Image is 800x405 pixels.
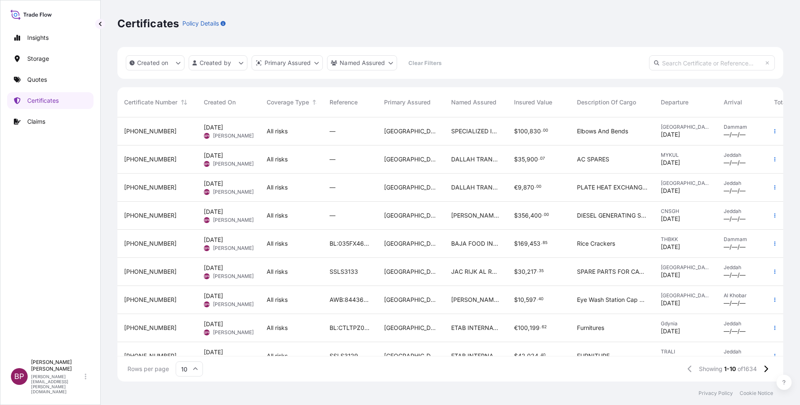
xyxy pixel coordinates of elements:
[543,129,548,132] span: 00
[540,326,541,329] span: .
[514,353,518,359] span: $
[267,183,288,192] span: All risks
[204,244,210,252] span: BPK
[661,208,710,215] span: CNSGH
[330,155,335,164] span: —
[451,155,501,164] span: DALLAH TRANE MANUFACTURING
[252,55,323,70] button: distributor Filter options
[528,325,530,331] span: ,
[661,292,710,299] span: [GEOGRAPHIC_DATA]
[204,188,210,196] span: BPK
[451,239,501,248] span: BAJA FOOD INDUSTRIES CO
[137,59,169,67] p: Created on
[514,297,518,303] span: $
[577,127,628,135] span: Elbows And Bends
[542,326,547,329] span: 62
[330,211,335,220] span: —
[724,243,745,251] span: —/—/—
[327,55,397,70] button: cargoOwner Filter options
[542,213,543,216] span: .
[189,55,247,70] button: createdBy Filter options
[661,348,710,355] span: TRALI
[330,127,335,135] span: —
[265,59,311,67] p: Primary Assured
[124,155,177,164] span: [PHONE_NUMBER]
[577,239,615,248] span: Rice Crackers
[179,97,189,107] button: Sort
[514,98,552,106] span: Insured Value
[724,264,761,271] span: Jeddah
[537,298,538,301] span: .
[538,157,540,160] span: .
[724,271,745,279] span: —/—/—
[724,299,745,307] span: —/—/—
[740,390,773,397] p: Cookie Notice
[311,97,321,107] button: Sort
[204,300,210,309] span: BPK
[661,98,688,106] span: Departure
[126,55,184,70] button: createdOn Filter options
[384,352,438,360] span: [GEOGRAPHIC_DATA]
[330,352,358,360] span: SSLS3129
[543,241,548,244] span: 85
[536,185,541,188] span: 00
[204,320,223,328] span: [DATE]
[528,128,530,134] span: ,
[577,267,647,276] span: SPARE PARTS FOR CATERPILLAR
[724,215,745,223] span: —/—/—
[124,211,177,220] span: [PHONE_NUMBER]
[384,296,438,304] span: [GEOGRAPHIC_DATA]
[124,127,177,135] span: [PHONE_NUMBER]
[204,160,210,168] span: BPK
[541,129,543,132] span: .
[518,184,522,190] span: 9
[514,325,518,331] span: €
[699,365,722,373] span: Showing
[538,298,543,301] span: 40
[384,324,438,332] span: [GEOGRAPHIC_DATA]
[27,117,45,126] p: Claims
[213,301,254,308] span: [PERSON_NAME]
[577,324,604,332] span: Furnitures
[451,352,501,360] span: ETAB INTERNATIONAL CO
[699,390,733,397] a: Privacy Policy
[7,92,94,109] a: Certificates
[124,267,177,276] span: [PHONE_NUMBER]
[401,56,448,70] button: Clear Filters
[518,353,525,359] span: 42
[204,328,210,337] span: BPK
[661,158,680,167] span: [DATE]
[330,239,371,248] span: BL:035FX46752 SSLS3119
[384,211,438,220] span: [GEOGRAPHIC_DATA]
[577,155,609,164] span: AC SPARES
[724,180,761,187] span: Jeddah
[544,213,549,216] span: 00
[577,211,647,220] span: DIESEL GENERATING SETS
[7,113,94,130] a: Claims
[577,98,636,106] span: Description Of Cargo
[738,365,757,373] span: of 1634
[451,211,501,220] span: [PERSON_NAME] [DOMAIN_NAME]
[539,270,544,273] span: 35
[661,215,680,223] span: [DATE]
[724,292,761,299] span: Al Khobar
[724,327,745,335] span: —/—/—
[204,348,223,356] span: [DATE]
[661,355,680,363] span: [DATE]
[267,267,288,276] span: All risks
[204,208,223,216] span: [DATE]
[204,179,223,188] span: [DATE]
[524,297,526,303] span: ,
[384,127,438,135] span: [GEOGRAPHIC_DATA]
[724,152,761,158] span: Jeddah
[384,155,438,164] span: [GEOGRAPHIC_DATA]
[661,243,680,251] span: [DATE]
[724,208,761,215] span: Jeddah
[204,292,223,300] span: [DATE]
[200,59,231,67] p: Created by
[661,124,710,130] span: [GEOGRAPHIC_DATA]
[514,241,518,247] span: $
[451,267,501,276] span: JAC RIJK AL RUSHAID CONTRACTING & SERVICES CO. LTD
[384,98,431,106] span: Primary Assured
